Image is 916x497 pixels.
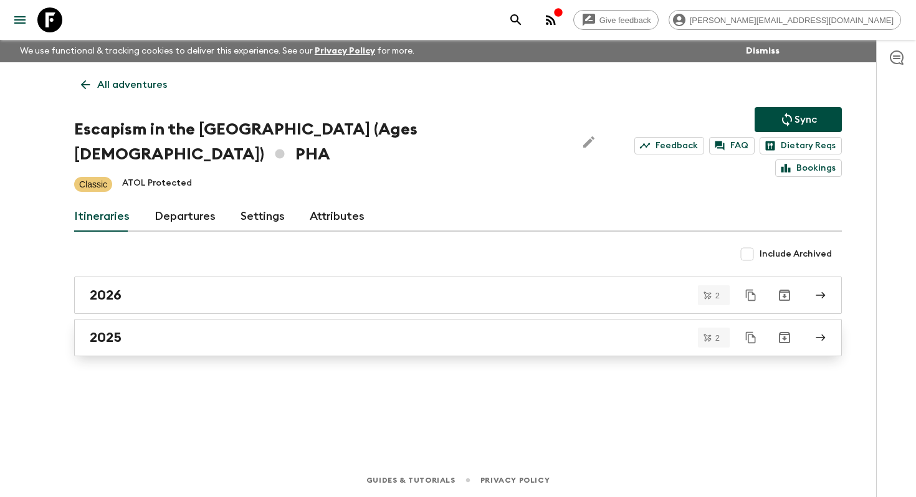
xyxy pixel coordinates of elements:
[155,202,216,232] a: Departures
[503,7,528,32] button: search adventures
[90,329,122,346] h2: 2025
[794,112,817,127] p: Sync
[79,178,107,191] p: Classic
[90,287,122,303] h2: 2026
[74,117,566,167] h1: Escapism in the [GEOGRAPHIC_DATA] (Ages [DEMOGRAPHIC_DATA]) PHA
[740,326,762,349] button: Duplicate
[743,42,783,60] button: Dismiss
[593,16,658,25] span: Give feedback
[310,202,365,232] a: Attributes
[315,47,375,55] a: Privacy Policy
[772,283,797,308] button: Archive
[74,202,130,232] a: Itineraries
[772,325,797,350] button: Archive
[241,202,285,232] a: Settings
[97,77,167,92] p: All adventures
[760,137,842,154] a: Dietary Reqs
[755,107,842,132] button: Sync adventure departures to the booking engine
[74,319,842,356] a: 2025
[7,7,32,32] button: menu
[669,10,901,30] div: [PERSON_NAME][EMAIL_ADDRESS][DOMAIN_NAME]
[576,117,601,167] button: Edit Adventure Title
[709,137,755,154] a: FAQ
[760,248,832,260] span: Include Archived
[634,137,704,154] a: Feedback
[74,277,842,314] a: 2026
[775,159,842,177] a: Bookings
[708,334,727,342] span: 2
[708,291,727,300] span: 2
[740,284,762,306] button: Duplicate
[683,16,900,25] span: [PERSON_NAME][EMAIL_ADDRESS][DOMAIN_NAME]
[122,177,192,192] p: ATOL Protected
[573,10,659,30] a: Give feedback
[366,473,456,487] a: Guides & Tutorials
[15,40,419,62] p: We use functional & tracking cookies to deliver this experience. See our for more.
[74,72,174,97] a: All adventures
[480,473,550,487] a: Privacy Policy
